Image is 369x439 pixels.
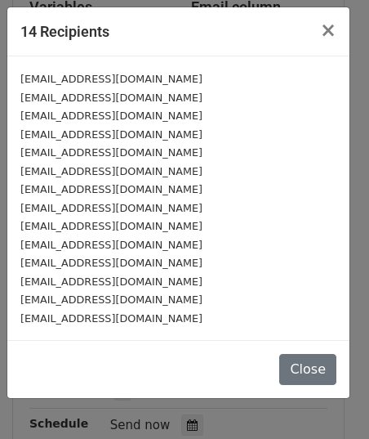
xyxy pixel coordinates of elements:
[20,20,109,43] h5: 14 Recipients
[20,239,202,251] small: [EMAIL_ADDRESS][DOMAIN_NAME]
[307,7,349,53] button: Close
[20,183,202,195] small: [EMAIL_ADDRESS][DOMAIN_NAME]
[287,361,369,439] iframe: Chat Widget
[20,312,202,325] small: [EMAIL_ADDRESS][DOMAIN_NAME]
[320,19,336,42] span: ×
[279,354,336,385] button: Close
[20,128,202,141] small: [EMAIL_ADDRESS][DOMAIN_NAME]
[20,165,202,177] small: [EMAIL_ADDRESS][DOMAIN_NAME]
[20,146,202,159] small: [EMAIL_ADDRESS][DOMAIN_NAME]
[20,110,202,122] small: [EMAIL_ADDRESS][DOMAIN_NAME]
[20,220,202,232] small: [EMAIL_ADDRESS][DOMAIN_NAME]
[20,202,202,214] small: [EMAIL_ADDRESS][DOMAIN_NAME]
[20,92,202,104] small: [EMAIL_ADDRESS][DOMAIN_NAME]
[20,257,202,269] small: [EMAIL_ADDRESS][DOMAIN_NAME]
[20,73,202,85] small: [EMAIL_ADDRESS][DOMAIN_NAME]
[20,293,202,306] small: [EMAIL_ADDRESS][DOMAIN_NAME]
[20,275,202,288] small: [EMAIL_ADDRESS][DOMAIN_NAME]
